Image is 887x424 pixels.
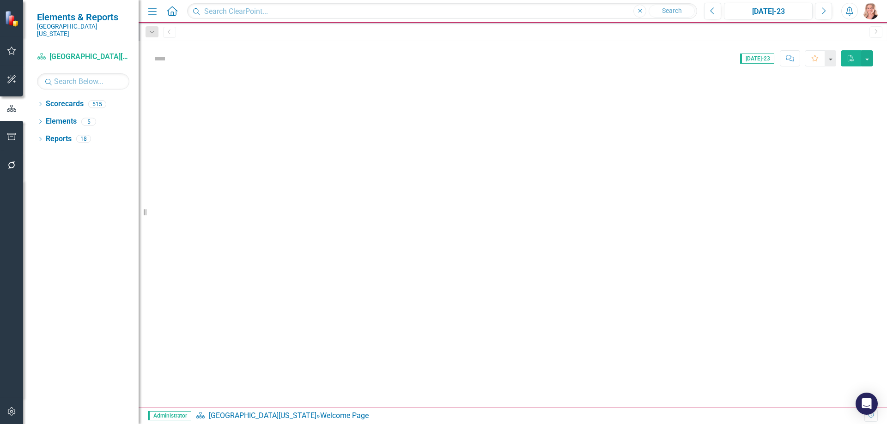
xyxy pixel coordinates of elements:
[724,3,813,19] button: [DATE]-23
[37,73,129,90] input: Search Below...
[76,135,91,143] div: 18
[152,51,167,66] img: Not Defined
[37,23,129,38] small: [GEOGRAPHIC_DATA][US_STATE]
[662,7,682,14] span: Search
[209,411,316,420] a: [GEOGRAPHIC_DATA][US_STATE]
[856,393,878,415] div: Open Intercom Messenger
[148,411,191,420] span: Administrator
[37,12,129,23] span: Elements & Reports
[46,99,84,109] a: Scorecards
[863,3,879,19] img: Tiffany LaCoste
[187,3,697,19] input: Search ClearPoint...
[46,116,77,127] a: Elements
[5,10,21,26] img: ClearPoint Strategy
[320,411,369,420] div: Welcome Page
[196,411,864,421] div: »
[81,118,96,125] div: 5
[88,100,106,108] div: 515
[46,134,72,144] a: Reports
[37,52,129,62] a: [GEOGRAPHIC_DATA][US_STATE]
[727,6,809,17] div: [DATE]-23
[649,5,695,18] button: Search
[740,54,774,64] span: [DATE]-23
